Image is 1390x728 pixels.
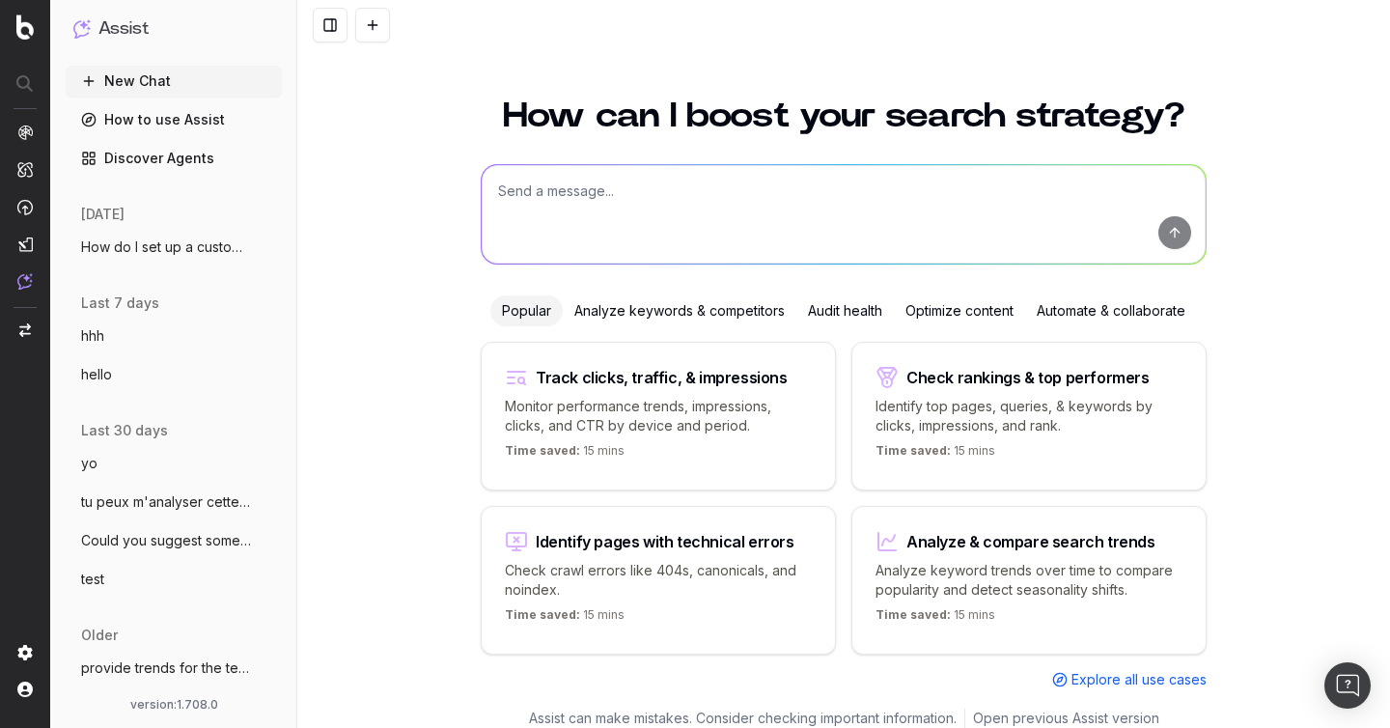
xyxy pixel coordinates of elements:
img: Studio [17,237,33,252]
img: My account [17,682,33,697]
span: yo [81,454,97,473]
span: last 7 days [81,294,159,313]
button: Could you suggest some relative keywords [66,525,282,556]
img: Assist [17,273,33,290]
button: test [66,564,282,595]
div: Automate & collaborate [1025,295,1197,326]
span: Time saved: [505,607,580,622]
button: New Chat [66,66,282,97]
img: Botify logo [16,14,34,40]
span: Time saved: [876,443,951,458]
p: Assist can make mistakes. Consider checking important information. [529,709,957,728]
button: yo [66,448,282,479]
span: provide trends for the term and its vari [81,658,251,678]
button: How do I set up a custom alert in Botify [66,232,282,263]
div: Identify pages with technical errors [536,534,794,549]
span: Time saved: [505,443,580,458]
span: Could you suggest some relative keywords [81,531,251,550]
img: Intelligence [17,161,33,178]
p: 15 mins [876,607,995,630]
img: Activation [17,199,33,215]
span: Time saved: [876,607,951,622]
span: last 30 days [81,421,168,440]
h1: Assist [98,15,149,42]
img: Switch project [19,323,31,337]
img: Setting [17,645,33,660]
div: Open Intercom Messenger [1324,662,1371,709]
button: hhh [66,321,282,351]
button: hello [66,359,282,390]
p: 15 mins [505,607,625,630]
img: Assist [73,19,91,38]
p: 15 mins [876,443,995,466]
a: Open previous Assist version [973,709,1159,728]
span: [DATE] [81,205,125,224]
p: Analyze keyword trends over time to compare popularity and detect seasonality shifts. [876,561,1182,600]
a: Explore all use cases [1052,670,1207,689]
span: hello [81,365,112,384]
span: Explore all use cases [1071,670,1207,689]
div: Analyze & compare search trends [906,534,1155,549]
span: older [81,626,118,645]
p: 15 mins [505,443,625,466]
button: Assist [73,15,274,42]
span: How do I set up a custom alert in Botify [81,238,251,257]
p: Check crawl errors like 404s, canonicals, and noindex. [505,561,812,600]
div: Track clicks, traffic, & impressions [536,370,788,385]
div: Optimize content [894,295,1025,326]
div: version: 1.708.0 [73,697,274,713]
p: Identify top pages, queries, & keywords by clicks, impressions, and rank. [876,397,1182,435]
h1: How can I boost your search strategy? [481,98,1207,133]
div: Check rankings & top performers [906,370,1150,385]
div: Popular [490,295,563,326]
button: provide trends for the term and its vari [66,653,282,684]
span: hhh [81,326,104,346]
div: Analyze keywords & competitors [563,295,796,326]
span: tu peux m'analyser cette page : https:// [81,492,251,512]
img: Analytics [17,125,33,140]
a: Discover Agents [66,143,282,174]
a: How to use Assist [66,104,282,135]
p: Monitor performance trends, impressions, clicks, and CTR by device and period. [505,397,812,435]
div: Audit health [796,295,894,326]
button: tu peux m'analyser cette page : https:// [66,487,282,518]
span: test [81,570,104,589]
